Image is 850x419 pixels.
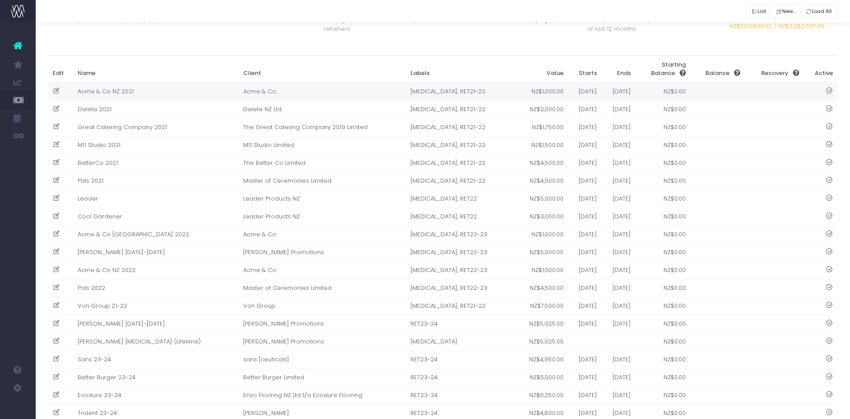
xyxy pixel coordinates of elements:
td: NZ$0.00 [635,333,690,351]
td: [DATE] [601,208,635,226]
td: [DATE] [568,315,601,333]
td: NZ$5,000.00 [514,243,568,261]
td: NZ$0.00 [635,279,690,297]
td: NZ$0.00 [635,118,690,136]
td: NZ$0.00 [635,386,690,404]
td: [MEDICAL_DATA], RET22-23 [406,226,514,243]
td: [DATE] [601,190,635,208]
td: NZ$5,000.00 [514,190,568,208]
td: NZ$1,000.00 [514,261,568,279]
td: Delete NZ Ltd [239,101,406,118]
td: Great Catering Company 2021 [73,118,239,136]
td: Master of Ceremonies Limited [239,279,406,297]
td: M11 Studio 2021 [73,136,239,154]
span: Total [MEDICAL_DATA] value vs turnover of last 12 months. [587,16,706,33]
td: NZ$1,500.00 [514,136,568,154]
th: Starting Balance [635,56,690,83]
td: [PERSON_NAME] [DATE]-[DATE] [73,243,239,261]
td: Acme & Co [239,261,406,279]
td: Acme & Co [239,83,406,101]
td: NZ$0.00 [635,226,690,243]
button: List [746,4,771,18]
td: The Better Co Limited [239,154,406,172]
td: [MEDICAL_DATA], RET21-22 [406,136,514,154]
td: [DATE] [568,297,601,315]
td: [MEDICAL_DATA], RET22-23 [406,261,514,279]
td: sans [ceuticals] [239,351,406,369]
td: NZ$0.00 [635,369,690,386]
th: Client [239,56,406,83]
td: The Great Catering Company 2019 Limited [239,118,406,136]
th: Balance [690,56,745,83]
td: Master of Ceremonies Limited [239,172,406,190]
td: [DATE] [601,315,635,333]
td: [DATE] [601,226,635,243]
td: NZ$4,500.00 [514,154,568,172]
td: [MEDICAL_DATA], RET22-23 [406,243,514,261]
td: [DATE] [568,243,601,261]
td: [MEDICAL_DATA], RET22 [406,208,514,226]
img: images/default_profile_image.png [11,401,25,415]
th: Name [73,56,239,83]
td: [DATE] [568,261,601,279]
td: NZ$0.00 [635,136,690,154]
td: [DATE] [568,279,601,297]
td: RET23-24 [406,315,514,333]
td: Ecodure 23-24 [73,386,239,404]
td: Von Group [239,297,406,315]
td: [DATE] [568,101,601,118]
td: [PERSON_NAME] Promotions [239,243,406,261]
td: [DATE] [568,136,601,154]
td: Leader Products NZ [239,190,406,208]
td: [DATE] [568,118,601,136]
td: Pals 2022 [73,279,239,297]
td: NZ$0.00 [635,261,690,279]
td: NZ$3,000.00 [514,208,568,226]
th: Starts [568,56,601,83]
td: Sans 23-24 [73,351,239,369]
td: Better Burger Limited [239,369,406,386]
td: NZ$6,250.00 [514,386,568,404]
td: NZ$7,500.00 [514,297,568,315]
td: BetterCo 2021 [73,154,239,172]
td: Enso Flooring NZ Ltd t/a Ecodure Flooring [239,386,406,404]
td: [MEDICAL_DATA], RET21-22 [406,118,514,136]
button: Load All [800,4,837,18]
td: M11 Studio Limited [239,136,406,154]
td: Leader Products NZ [239,208,406,226]
td: Acme & Co NZ 2021 [73,83,239,101]
td: NZ$1,750.00 [514,118,568,136]
td: [DATE] [601,101,635,118]
td: [DATE] [601,83,635,101]
td: NZ$0.00 [635,315,690,333]
th: Labels [406,56,514,83]
th: Value [514,56,568,83]
td: Von Group 21-22 [73,297,239,315]
td: [DATE] [568,226,601,243]
td: [DATE] [568,369,601,386]
td: NZ$1,000.00 [514,226,568,243]
td: NZ$5,000.00 [514,369,568,386]
span: Average value over 24 monthly retainers [324,16,443,33]
td: NZ$0.00 [635,101,690,118]
td: NZ$0.00 [635,243,690,261]
td: [MEDICAL_DATA], RET22 [406,190,514,208]
td: Acme & Co [GEOGRAPHIC_DATA] 2022 [73,226,239,243]
td: RET23-24 [406,386,514,404]
td: [DATE] [568,83,601,101]
td: [PERSON_NAME] [DATE]-[DATE] [73,315,239,333]
td: [PERSON_NAME] Promotions [239,315,406,333]
td: [PERSON_NAME] Promotions [239,333,406,351]
td: [MEDICAL_DATA], RET21-22 [406,297,514,315]
td: Acme & Co [239,226,406,243]
td: [MEDICAL_DATA], RET22-23 [406,279,514,297]
td: [DATE] [601,351,635,369]
td: NZ$0.00 [635,83,690,101]
td: NZ$0.00 [635,172,690,190]
td: NZ$4,950.00 [514,351,568,369]
td: NZ$5,925.00 [514,333,568,351]
td: RET23-24 [406,351,514,369]
td: [DATE] [568,190,601,208]
td: [DATE] [601,136,635,154]
td: [MEDICAL_DATA], RET21-22 [406,172,514,190]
